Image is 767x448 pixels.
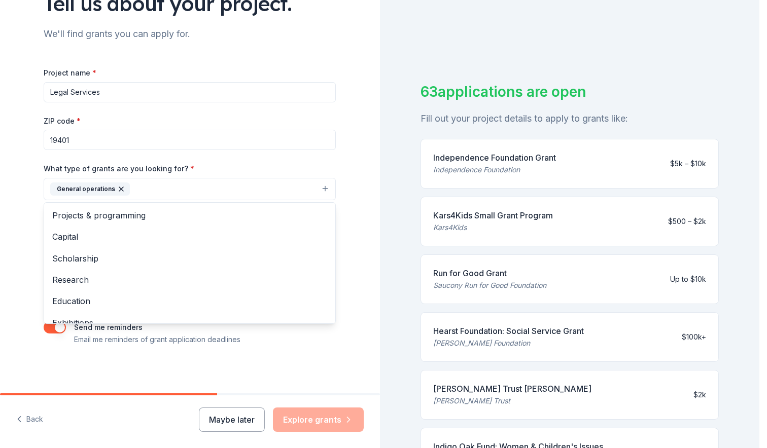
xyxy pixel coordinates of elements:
span: Exhibitions [52,316,327,329]
span: Projects & programming [52,209,327,222]
span: Research [52,273,327,286]
span: Capital [52,230,327,243]
span: Scholarship [52,252,327,265]
span: Education [52,294,327,308]
div: General operations [50,182,130,196]
button: General operations [44,178,336,200]
div: General operations [44,202,336,324]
